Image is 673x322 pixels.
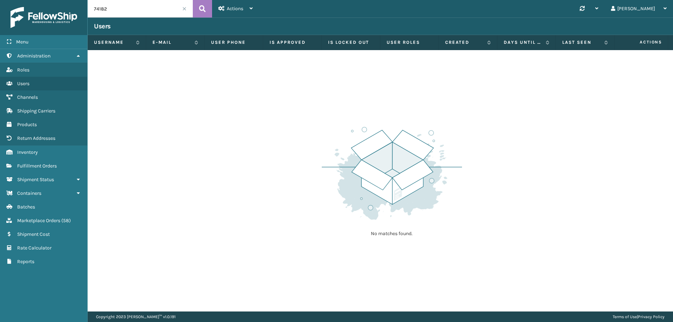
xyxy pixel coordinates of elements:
span: Batches [17,204,35,210]
span: Actions [617,36,666,48]
span: Inventory [17,149,38,155]
span: Reports [17,259,34,265]
label: Last Seen [562,39,601,46]
span: Administration [17,53,50,59]
span: Users [17,81,29,87]
span: Return Addresses [17,135,55,141]
span: Shipment Cost [17,231,50,237]
span: Containers [17,190,41,196]
span: Marketplace Orders [17,218,60,224]
span: Fulfillment Orders [17,163,57,169]
img: logo [11,7,77,28]
label: Username [94,39,132,46]
span: Rate Calculator [17,245,52,251]
label: User Roles [387,39,432,46]
span: Actions [227,6,243,12]
h3: Users [94,22,111,30]
a: Privacy Policy [638,314,665,319]
label: Is Approved [270,39,315,46]
span: Channels [17,94,38,100]
span: ( 58 ) [61,218,71,224]
a: Terms of Use [613,314,637,319]
label: User phone [211,39,257,46]
label: E-mail [152,39,191,46]
p: Copyright 2023 [PERSON_NAME]™ v 1.0.191 [96,311,176,322]
span: Products [17,122,37,128]
label: Days until password expires [504,39,542,46]
span: Roles [17,67,29,73]
span: Menu [16,39,28,45]
div: | [613,311,665,322]
span: Shipment Status [17,177,54,183]
span: Shipping Carriers [17,108,55,114]
label: Created [445,39,484,46]
label: Is Locked Out [328,39,374,46]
